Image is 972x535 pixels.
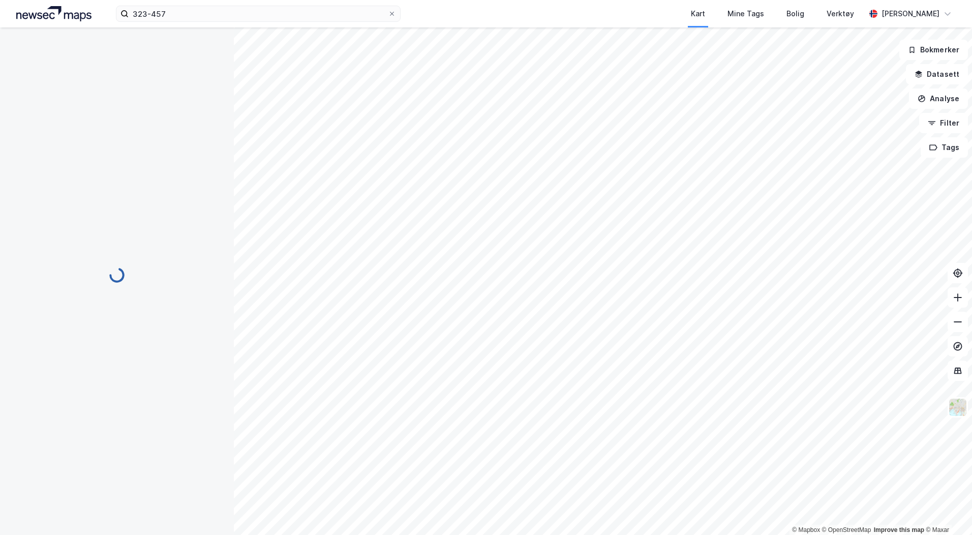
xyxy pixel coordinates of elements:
[948,398,967,417] img: Z
[822,526,871,533] a: OpenStreetMap
[919,113,968,133] button: Filter
[874,526,924,533] a: Improve this map
[129,6,388,21] input: Søk på adresse, matrikkel, gårdeiere, leietakere eller personer
[906,64,968,84] button: Datasett
[921,137,968,158] button: Tags
[109,267,125,283] img: spinner.a6d8c91a73a9ac5275cf975e30b51cfb.svg
[899,40,968,60] button: Bokmerker
[909,88,968,109] button: Analyse
[882,8,939,20] div: [PERSON_NAME]
[921,486,972,535] iframe: Chat Widget
[727,8,764,20] div: Mine Tags
[827,8,854,20] div: Verktøy
[16,6,92,21] img: logo.a4113a55bc3d86da70a041830d287a7e.svg
[691,8,705,20] div: Kart
[921,486,972,535] div: Kontrollprogram for chat
[792,526,820,533] a: Mapbox
[786,8,804,20] div: Bolig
